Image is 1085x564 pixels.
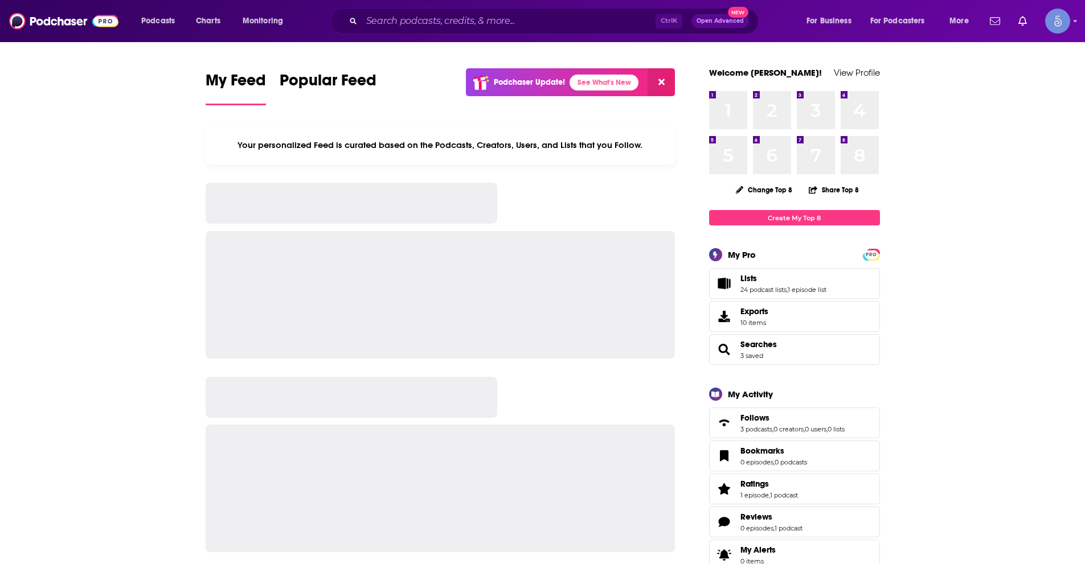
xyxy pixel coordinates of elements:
a: 0 podcasts [775,458,807,466]
a: Follows [740,413,845,423]
a: Reviews [713,514,736,530]
button: Share Top 8 [808,179,859,201]
span: , [772,425,773,433]
span: My Feed [206,71,266,97]
a: Lists [713,275,736,291]
a: 1 podcast [770,491,798,499]
span: PRO [865,250,878,259]
a: Show notifications dropdown [985,11,1005,31]
a: Ratings [713,481,736,497]
a: 0 episodes [740,524,773,532]
a: Show notifications dropdown [1014,11,1031,31]
span: Charts [196,13,220,29]
a: View Profile [834,67,880,78]
a: 0 users [805,425,826,433]
span: Bookmarks [740,446,784,456]
a: Searches [713,341,736,357]
span: Monitoring [243,13,283,29]
span: Exports [713,308,736,324]
button: Show profile menu [1045,9,1070,34]
span: Ratings [709,474,880,504]
a: Ratings [740,479,798,489]
img: Podchaser - Follow, Share and Rate Podcasts [9,10,118,32]
span: Ratings [740,479,769,489]
input: Search podcasts, credits, & more... [362,12,656,30]
span: , [804,425,805,433]
span: For Podcasters [870,13,925,29]
button: open menu [133,12,190,30]
p: Podchaser Update! [494,77,565,87]
img: User Profile [1045,9,1070,34]
span: Follows [740,413,769,423]
a: 24 podcast lists [740,286,787,294]
div: My Activity [728,389,773,400]
span: For Business [806,13,851,29]
span: Podcasts [141,13,175,29]
span: , [787,286,788,294]
span: My Alerts [740,545,776,555]
span: Exports [740,306,768,316]
button: Open AdvancedNew [691,14,749,28]
span: More [949,13,969,29]
div: Your personalized Feed is curated based on the Podcasts, Creators, Users, and Lists that you Follow. [206,126,675,164]
a: 3 podcasts [740,425,772,433]
span: Open Advanced [697,18,744,24]
a: Bookmarks [713,448,736,464]
a: Searches [740,339,777,349]
a: See What's New [570,75,638,90]
span: Logged in as Spiral5-G1 [1045,9,1070,34]
a: 1 episode list [788,286,826,294]
span: , [826,425,828,433]
span: 10 items [740,319,768,327]
span: , [769,491,770,499]
button: open menu [941,12,983,30]
span: , [773,524,775,532]
div: My Pro [728,249,756,260]
a: PRO [865,250,878,258]
a: Exports [709,301,880,332]
a: Bookmarks [740,446,807,456]
button: open menu [799,12,866,30]
span: Searches [709,334,880,365]
a: 0 creators [773,425,804,433]
button: open menu [235,12,298,30]
a: 0 episodes [740,458,773,466]
span: Reviews [740,512,772,522]
button: open menu [863,12,941,30]
a: 1 episode [740,491,769,499]
span: Ctrl K [656,14,682,28]
a: Welcome [PERSON_NAME]! [709,67,822,78]
a: Create My Top 8 [709,210,880,225]
a: Reviews [740,512,803,522]
span: Follows [709,407,880,438]
a: My Feed [206,71,266,105]
button: Change Top 8 [729,183,800,197]
span: Reviews [709,507,880,537]
div: Search podcasts, credits, & more... [341,8,769,34]
a: Lists [740,273,826,283]
span: Lists [709,268,880,299]
a: Popular Feed [280,71,376,105]
a: 1 podcast [775,524,803,532]
span: Popular Feed [280,71,376,97]
a: Follows [713,415,736,431]
a: 3 saved [740,352,763,360]
span: Lists [740,273,757,283]
span: Bookmarks [709,441,880,471]
span: My Alerts [713,547,736,563]
span: , [773,458,775,466]
span: New [728,7,748,18]
a: Charts [189,12,227,30]
a: 0 lists [828,425,845,433]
